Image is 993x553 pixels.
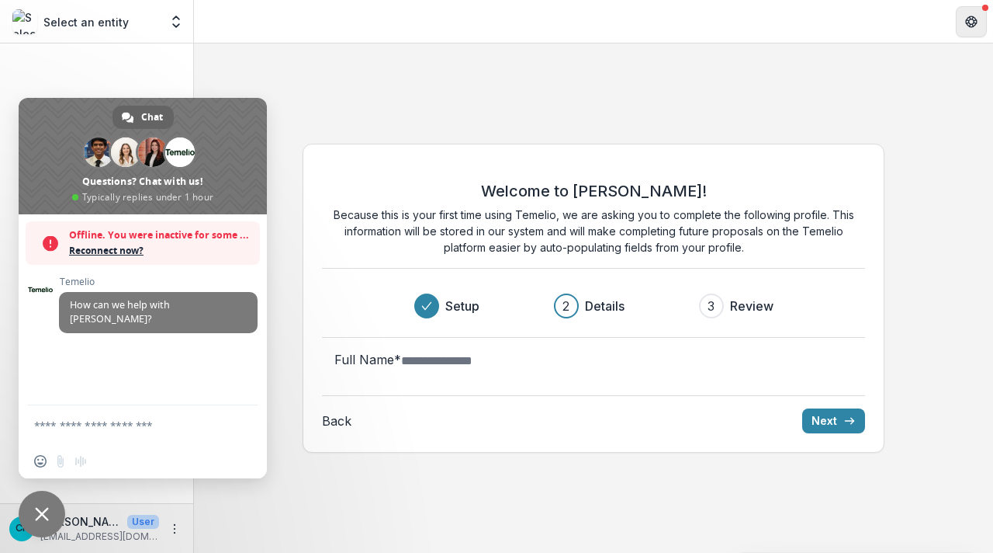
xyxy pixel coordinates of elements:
[956,6,987,37] button: Get Help
[334,352,401,367] label: Full Name
[141,106,163,129] span: Chat
[69,243,252,259] span: Reconnect now?
[70,298,170,325] span: How can we help with [PERSON_NAME]?
[562,297,569,315] div: 2
[708,297,714,315] div: 3
[34,455,47,468] span: Insert an emoji
[34,419,217,433] textarea: Compose your message...
[322,207,865,256] p: Because this is your first time using Temelio, we are asking you to complete the following profil...
[112,106,174,129] div: Chat
[40,513,121,530] p: [PERSON_NAME]
[414,294,773,318] div: Progress
[322,412,351,430] button: Back
[802,409,865,433] button: Next
[165,6,187,37] button: Open entity switcher
[12,9,37,34] img: Select an entity
[481,182,707,200] h2: Welcome to [PERSON_NAME]!
[585,297,625,315] h3: Details
[19,491,65,537] div: Close chat
[69,228,252,243] span: Offline. You were inactive for some time.
[59,276,258,287] span: Temelio
[43,14,129,30] p: Select an entity
[165,520,184,538] button: More
[127,515,159,529] p: User
[16,523,28,534] div: Caden Foley
[40,530,159,544] p: [EMAIL_ADDRESS][DOMAIN_NAME]
[445,297,479,315] h3: Setup
[730,297,773,315] h3: Review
